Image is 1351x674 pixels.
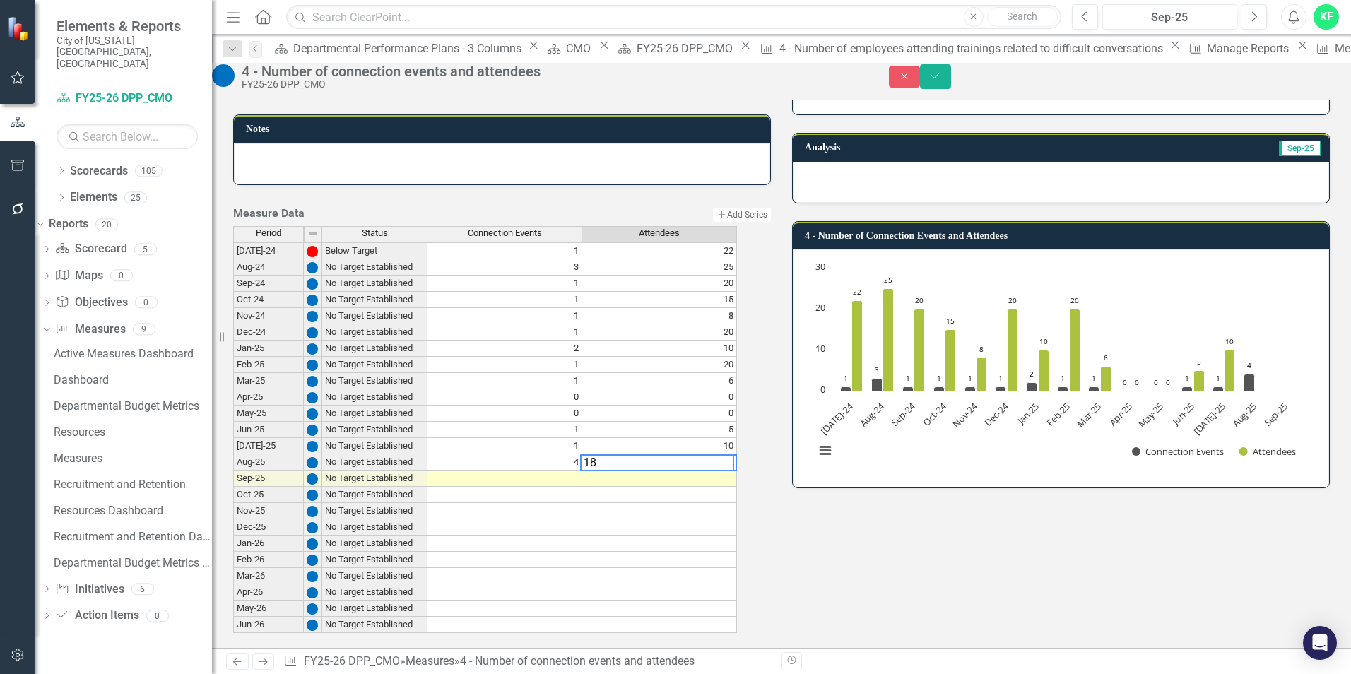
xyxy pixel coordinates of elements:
a: FY25-26 DPP_CMO [304,654,400,668]
td: No Target Established [322,276,427,292]
td: 20 [582,276,737,292]
img: GeZV8difwvHaIfGJQV7AeSNV0AAAAASUVORK5CYII= [307,295,318,306]
div: » » [283,654,771,670]
td: 6 [582,373,737,389]
td: 0 [427,406,582,422]
div: Departmental Budget Metrics Dashboard [54,557,212,569]
td: No Target Established [322,389,427,406]
button: View chart menu, Chart [815,441,835,461]
text: 0 [1154,377,1158,387]
td: No Target Established [322,373,427,389]
div: 25 [124,191,147,203]
td: No Target Established [322,438,427,454]
text: 0 [820,383,825,396]
img: GeZV8difwvHaIfGJQV7AeSNV0AAAAASUVORK5CYII= [307,538,318,550]
text: Sep-25 [1261,400,1290,429]
a: Resources [50,421,212,444]
div: 5 [134,243,157,255]
a: Measures [55,321,125,338]
text: Aug-24 [857,399,887,429]
text: 1 [998,373,1003,383]
td: 1 [427,292,582,308]
td: No Target Established [322,568,427,584]
td: No Target Established [322,503,427,519]
td: No Target Established [322,454,427,471]
a: Scorecard [55,241,126,257]
span: Search [1007,11,1037,22]
text: 2 [1030,369,1034,379]
div: 105 [135,165,163,177]
a: Manage Reports [1184,40,1293,57]
a: CMO [543,40,595,57]
path: Jul-24, 22. Attendees. [852,300,863,391]
path: Jan-25, 2. Connection Events. [1027,382,1037,391]
path: Sep-24, 1. Connection Events. [903,386,914,391]
text: 10 [1225,336,1234,346]
img: GeZV8difwvHaIfGJQV7AeSNV0AAAAASUVORK5CYII= [307,620,318,631]
h3: Analysis [805,142,1039,153]
text: Apr-25 [1107,400,1135,428]
span: Sep-25 [1279,141,1321,156]
td: Jan-26 [233,536,304,552]
span: Status [362,228,388,238]
path: Oct-24, 1. Connection Events. [934,386,945,391]
input: Search ClearPoint... [286,5,1061,30]
a: Measures [406,654,454,668]
img: No Target Established [212,64,235,87]
path: Aug-24, 25. Attendees. [883,288,894,391]
text: 1 [968,373,972,383]
td: 1 [427,308,582,324]
td: Sep-25 [233,471,304,487]
a: Recruitment and Retention Dashboard [50,526,212,548]
img: GeZV8difwvHaIfGJQV7AeSNV0AAAAASUVORK5CYII= [307,311,318,322]
td: Jun-26 [233,617,304,633]
td: Nov-24 [233,308,304,324]
text: 1 [1092,373,1096,383]
td: 1 [427,242,582,259]
td: 1 [427,324,582,341]
img: GeZV8difwvHaIfGJQV7AeSNV0AAAAASUVORK5CYII= [307,360,318,371]
text: Nov-24 [950,399,980,430]
a: Departmental Budget Metrics Dashboard [50,552,212,574]
path: Jul-25, 1. Connection Events. [1213,386,1224,391]
path: Oct-24, 15. Attendees. [945,329,956,391]
img: GeZV8difwvHaIfGJQV7AeSNV0AAAAASUVORK5CYII= [307,327,318,338]
img: GeZV8difwvHaIfGJQV7AeSNV0AAAAASUVORK5CYII= [307,278,318,290]
a: Maps [55,268,102,284]
img: GeZV8difwvHaIfGJQV7AeSNV0AAAAASUVORK5CYII= [307,376,318,387]
td: No Target Established [322,487,427,503]
div: Sep-25 [1107,9,1232,26]
td: 0 [427,389,582,406]
text: Jun-25 [1169,400,1197,428]
text: Dec-24 [981,399,1011,429]
td: Oct-24 [233,292,304,308]
td: Jan-25 [233,341,304,357]
td: 1 [427,422,582,438]
td: No Target Established [322,422,427,438]
td: Mar-26 [233,568,304,584]
path: Jun-25, 1. Connection Events. [1182,386,1193,391]
span: Period [256,228,281,238]
td: Apr-25 [233,389,304,406]
text: Mar-25 [1074,400,1104,430]
a: Resources Dashboard [50,499,212,522]
text: 0 [1123,377,1127,387]
path: Dec-24, 20. Attendees. [1008,309,1018,391]
text: [DATE]-24 [818,399,856,437]
td: Dec-24 [233,324,304,341]
td: Sep-24 [233,276,304,292]
path: Feb-25, 20. Attendees. [1070,309,1080,391]
a: FY25-26 DPP_CMO [57,90,198,107]
div: Active Measures Dashboard [54,348,212,360]
text: 15 [946,316,955,326]
a: Departmental Performance Plans - 3 Columns [269,40,525,57]
td: Nov-25 [233,503,304,519]
span: Attendees [639,228,680,238]
text: 1 [906,373,910,383]
td: No Target Established [322,292,427,308]
button: KF [1314,4,1339,30]
img: GeZV8difwvHaIfGJQV7AeSNV0AAAAASUVORK5CYII= [307,571,318,582]
a: Elements [70,189,117,206]
a: Reports [49,216,88,232]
